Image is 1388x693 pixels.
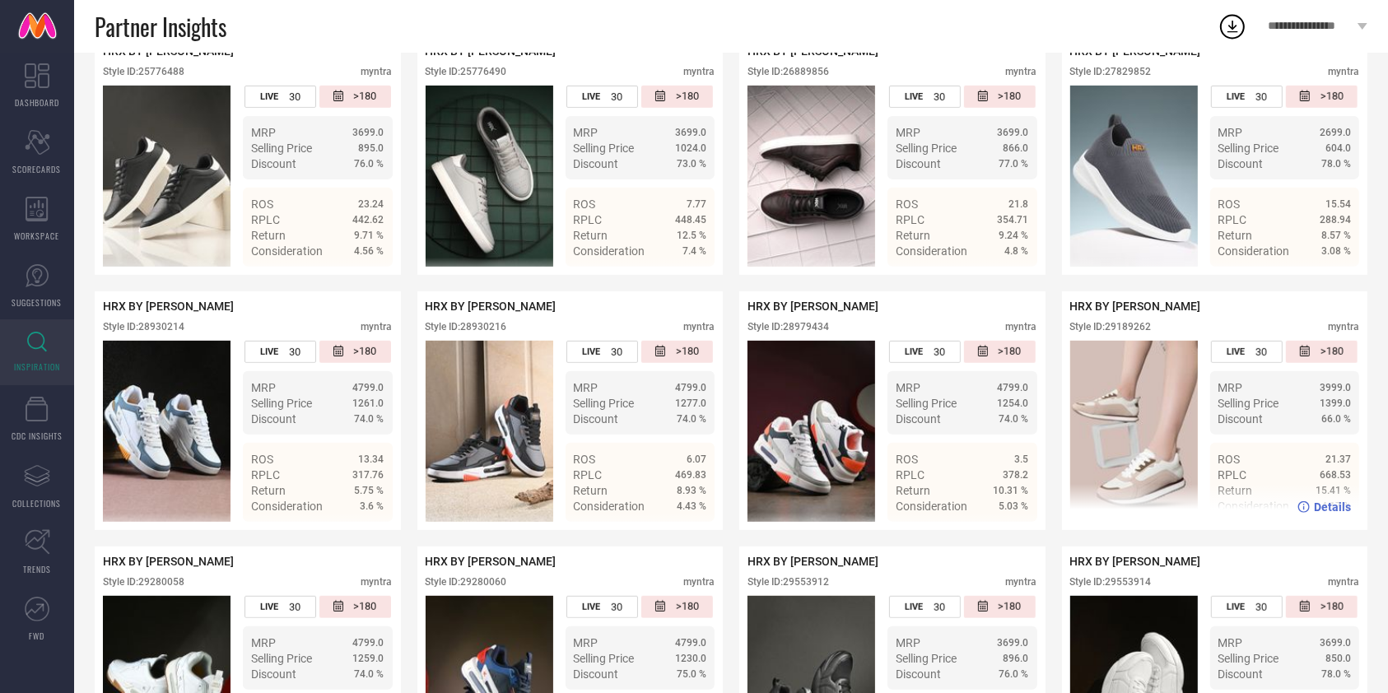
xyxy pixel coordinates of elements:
span: Discount [251,667,296,681]
span: 1254.0 [998,398,1029,409]
span: RPLC [1218,468,1247,481]
span: Consideration [574,500,645,513]
span: LIVE [260,91,278,102]
span: COLLECTIONS [13,497,62,509]
div: Number of days the style has been live on the platform [1211,341,1283,363]
span: 3699.0 [1320,637,1351,649]
span: LIVE [260,346,278,357]
span: >180 [353,345,376,359]
div: Style ID: 29280058 [103,576,184,588]
span: 13.34 [359,453,384,465]
span: 7.77 [687,198,706,210]
span: >180 [353,90,376,104]
span: MRP [896,636,920,649]
span: 317.76 [353,469,384,481]
span: 668.53 [1320,469,1351,481]
span: Selling Price [1218,142,1279,155]
span: Discount [251,412,296,426]
span: MRP [896,381,920,394]
div: myntra [1328,576,1359,588]
span: SCORECARDS [13,163,62,175]
img: Style preview image [103,341,231,522]
img: Style preview image [1070,341,1198,522]
div: Style ID: 29553912 [748,576,829,588]
span: Partner Insights [95,10,226,44]
div: myntra [683,576,715,588]
span: ROS [251,453,273,466]
span: Selling Price [251,142,312,155]
div: Number of days the style has been live on the platform [889,341,961,363]
span: Selling Price [251,652,312,665]
span: 21.37 [1325,453,1351,465]
span: Selling Price [896,652,957,665]
div: Number of days since the style was first listed on the platform [1286,341,1358,363]
span: >180 [676,600,699,614]
div: Number of days the style has been live on the platform [889,596,961,618]
div: Style ID: 28979434 [748,321,829,333]
span: Return [896,229,930,242]
span: 10.31 % [994,485,1029,496]
span: 1399.0 [1320,398,1351,409]
span: 74.0 % [355,413,384,425]
span: Details [992,274,1029,287]
span: WORKSPACE [15,230,60,242]
div: myntra [683,66,715,77]
div: myntra [361,66,393,77]
span: Details [669,274,706,287]
span: Consideration [251,244,323,258]
div: Number of days the style has been live on the platform [245,596,316,618]
span: 23.24 [359,198,384,210]
span: 30 [934,91,945,103]
a: Details [1297,500,1351,514]
span: 378.2 [1004,469,1029,481]
span: MRP [574,381,599,394]
img: Style preview image [748,86,875,267]
span: 4.56 % [355,245,384,257]
span: 3699.0 [998,127,1029,138]
span: Return [574,484,608,497]
span: 850.0 [1325,653,1351,664]
span: 4799.0 [998,382,1029,393]
span: 78.0 % [1321,158,1351,170]
span: RPLC [1218,213,1247,226]
span: ROS [251,198,273,211]
span: HRX BY [PERSON_NAME] [103,300,234,313]
span: LIVE [582,602,600,612]
span: TRENDS [23,563,51,575]
span: 5.75 % [355,485,384,496]
span: SUGGESTIONS [12,296,63,309]
span: 4799.0 [353,382,384,393]
a: Details [653,274,706,287]
div: Number of days since the style was first listed on the platform [319,596,391,618]
span: 3.6 % [361,500,384,512]
span: 30 [611,91,622,103]
img: Style preview image [748,341,875,522]
div: Number of days the style has been live on the platform [1211,86,1283,108]
span: Discount [574,157,619,170]
span: 7.4 % [682,245,706,257]
div: myntra [1328,321,1359,333]
span: 75.0 % [677,668,706,680]
span: MRP [1218,381,1243,394]
div: myntra [1006,66,1037,77]
span: Discount [1218,667,1264,681]
div: myntra [361,321,393,333]
span: RPLC [251,213,280,226]
span: Selling Price [251,397,312,410]
div: Style ID: 28930216 [426,321,507,333]
span: 4.8 % [1005,245,1029,257]
span: LIVE [905,602,923,612]
div: Number of days the style has been live on the platform [245,86,316,108]
img: Style preview image [426,86,553,267]
div: Number of days since the style was first listed on the platform [319,86,391,108]
span: 9.24 % [999,230,1029,241]
span: >180 [1320,600,1344,614]
div: Click to view image [748,341,875,522]
div: Style ID: 29553914 [1070,576,1152,588]
span: >180 [353,600,376,614]
span: 76.0 % [999,668,1029,680]
span: HRX BY [PERSON_NAME] [103,555,234,568]
span: ROS [896,198,918,211]
span: Discount [1218,157,1264,170]
span: 30 [289,91,300,103]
